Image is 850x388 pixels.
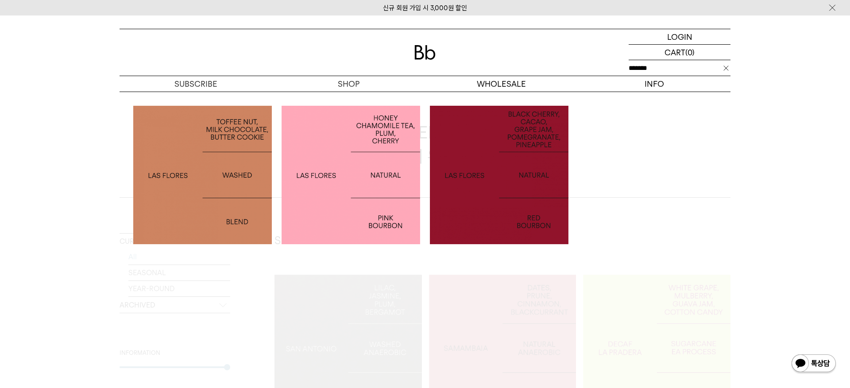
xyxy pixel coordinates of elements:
[383,4,467,12] a: 신규 회원 가입 시 3,000원 할인
[120,76,272,92] a: SUBSCRIBE
[282,106,420,244] img: 콜롬비아 라스 플로레스 핑크 버번COLOMBIA LAS FLORES PINK BOURBON
[629,45,730,60] a: CART (0)
[272,76,425,92] a: SHOP
[430,106,568,244] img: 콜롬비아 라스 플로레스 레드 버번COLOMBIA LAS FLORES RED BOURBON
[667,29,692,44] p: LOGIN
[665,45,685,60] p: CART
[629,29,730,45] a: LOGIN
[685,45,695,60] p: (0)
[578,76,730,92] p: INFO
[791,353,837,375] img: 카카오톡 채널 1:1 채팅 버튼
[133,106,272,244] img: 과테말라 라스 플로레스GUATEMALA LAS FLORES
[425,76,578,92] p: WHOLESALE
[414,45,436,60] img: 로고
